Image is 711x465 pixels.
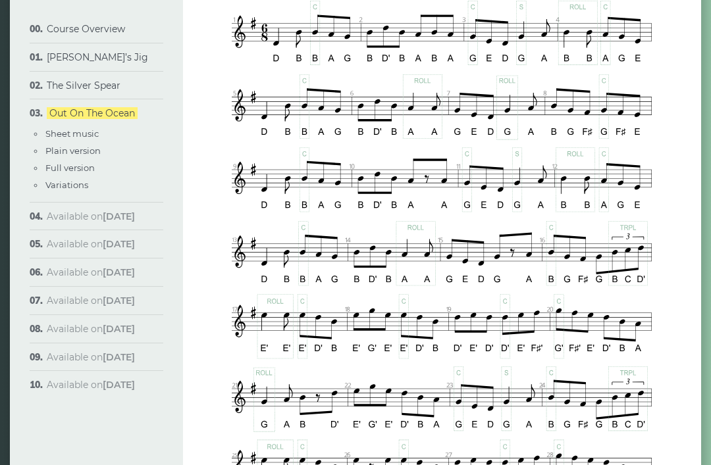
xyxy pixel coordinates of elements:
[47,266,135,278] span: Available on
[45,180,88,190] a: Variations
[47,351,135,363] span: Available on
[47,379,135,391] span: Available on
[103,266,135,278] strong: [DATE]
[47,23,125,35] a: Course Overview
[47,323,135,335] span: Available on
[103,323,135,335] strong: [DATE]
[45,162,95,173] a: Full version
[45,128,99,139] a: Sheet music
[103,379,135,391] strong: [DATE]
[103,351,135,363] strong: [DATE]
[47,107,138,119] a: Out On The Ocean
[103,295,135,306] strong: [DATE]
[47,210,135,222] span: Available on
[47,51,148,63] a: [PERSON_NAME]’s Jig
[47,295,135,306] span: Available on
[45,145,101,156] a: Plain version
[103,210,135,222] strong: [DATE]
[47,80,120,91] a: The Silver Spear
[47,238,135,250] span: Available on
[103,238,135,250] strong: [DATE]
